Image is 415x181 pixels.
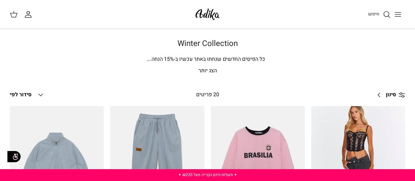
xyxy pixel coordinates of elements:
span: % הנחה. [147,55,174,63]
img: Adika IL [194,7,221,22]
a: חיפוש [368,11,391,18]
span: חיפוש [368,11,379,17]
h1: Winter Collection [10,39,405,49]
div: 20 פריטים [159,91,256,99]
a: ✦ משלוח חינם בקנייה מעל ₪220 ✦ [178,172,237,178]
button: Toggle menu [391,7,405,22]
span: 15 [164,55,170,63]
button: סידור לפי [10,88,45,102]
img: accessibility_icon02.svg [5,147,23,166]
span: סידור לפי [10,91,31,99]
span: סינון [386,91,396,99]
p: הצג יותר [10,67,405,75]
a: החשבון שלי [24,11,35,18]
a: סינון [373,87,405,103]
span: כל הפיסים החדשים שנחתו באתר עכשיו ב- [174,55,265,63]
